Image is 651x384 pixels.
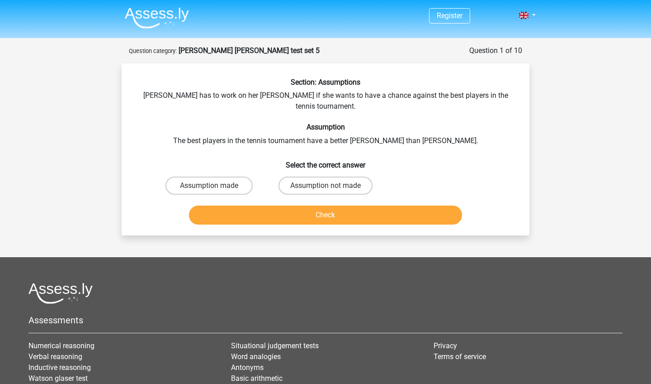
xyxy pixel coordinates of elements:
a: Privacy [434,341,457,350]
img: Assessly [125,7,189,29]
img: Assessly logo [28,283,93,304]
div: Question 1 of 10 [469,45,522,56]
a: Situational judgement tests [231,341,319,350]
small: Question category: [129,48,177,54]
strong: [PERSON_NAME] [PERSON_NAME] test set 5 [179,46,320,55]
a: Register [437,11,462,20]
a: Terms of service [434,352,486,361]
a: Verbal reasoning [28,352,82,361]
h6: Section: Assumptions [136,78,515,86]
a: Basic arithmetic [231,374,283,383]
h6: Select the correct answer [136,154,515,169]
button: Check [189,206,462,225]
label: Assumption not made [278,177,373,195]
h5: Assessments [28,315,623,326]
a: Antonyms [231,363,264,372]
a: Numerical reasoning [28,341,94,350]
label: Assumption made [165,177,253,195]
a: Inductive reasoning [28,363,91,372]
div: [PERSON_NAME] has to work on her [PERSON_NAME] if she wants to have a chance against the best pla... [125,78,526,228]
h6: Assumption [136,123,515,131]
a: Watson glaser test [28,374,88,383]
a: Word analogies [231,352,281,361]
